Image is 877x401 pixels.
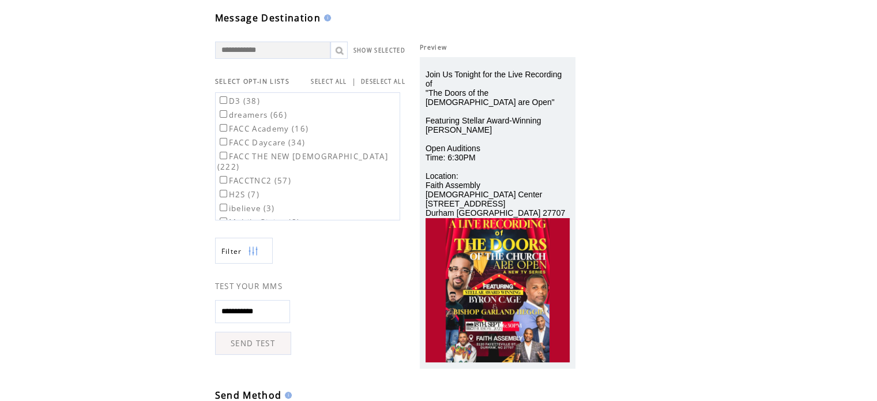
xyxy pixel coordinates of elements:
[217,137,306,148] label: FACC Daycare (34)
[221,246,242,256] span: Show filters
[361,78,405,85] a: DESELECT ALL
[217,123,309,134] label: FACC Academy (16)
[220,204,227,211] input: ibelieve (3)
[217,217,300,227] label: Mobile Giving (8)
[217,189,259,200] label: H2S (7)
[215,281,283,291] span: TEST YOUR MMS
[220,152,227,159] input: FACC THE NEW [DEMOGRAPHIC_DATA] (222)
[215,238,273,264] a: Filter
[420,43,447,51] span: Preview
[220,110,227,118] input: dreamers (66)
[311,78,347,85] a: SELECT ALL
[217,175,291,186] label: FACCTNC2 (57)
[215,332,291,355] a: SEND TEST
[353,47,405,54] a: SHOW SELECTED
[220,218,227,225] input: Mobile Giving (8)
[215,12,321,24] span: Message Destination
[215,77,289,85] span: SELECT OPT-IN LISTS
[281,392,292,399] img: help.gif
[248,238,258,264] img: filters.png
[217,203,275,213] label: ibelieve (3)
[352,76,356,87] span: |
[220,96,227,104] input: D3 (38)
[426,70,565,218] span: Join Us Tonight for the Live Recording of "The Doors of the [DEMOGRAPHIC_DATA] are Open" Featurin...
[220,124,227,132] input: FACC Academy (16)
[220,138,227,145] input: FACC Daycare (34)
[217,110,287,120] label: dreamers (66)
[217,151,388,172] label: FACC THE NEW [DEMOGRAPHIC_DATA] (222)
[217,96,260,106] label: D3 (38)
[321,14,331,21] img: help.gif
[220,190,227,197] input: H2S (7)
[220,176,227,183] input: FACCTNC2 (57)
